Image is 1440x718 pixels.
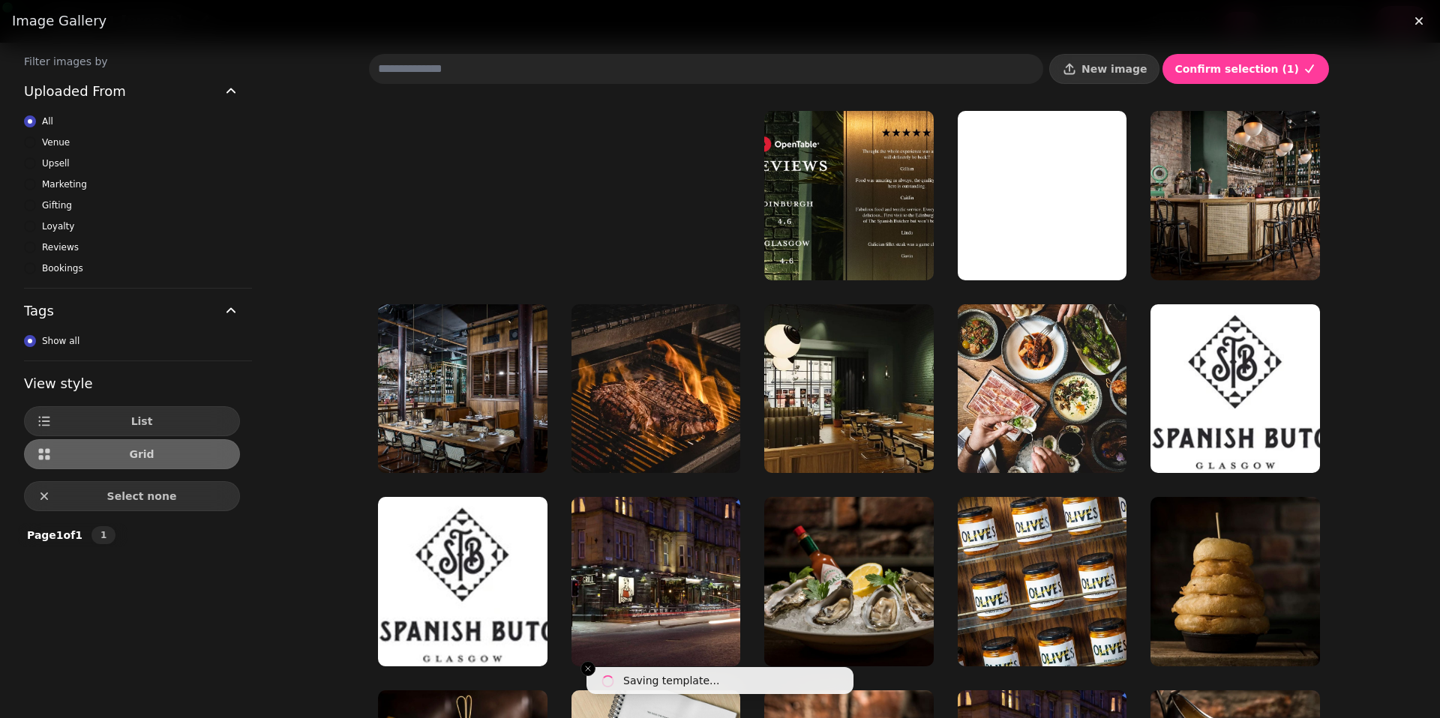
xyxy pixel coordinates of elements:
[1081,64,1147,74] span: New image
[958,111,1127,280] img: TSB+Logo.png
[378,304,547,474] img: imgi_26__O8A1383.jpg
[12,54,252,69] label: Filter images by
[21,528,88,543] p: Page 1 of 1
[42,334,79,349] span: Show all
[24,289,240,334] button: Tags
[24,373,240,394] h3: View style
[24,481,240,511] button: Select none
[1150,304,1320,474] img: imgi_53_SBG+Logo+strapline+Glasgow.jpg
[42,135,70,150] span: Venue
[42,219,74,234] span: Loyalty
[571,304,741,474] img: imgi_5_2C0A3766.jpg
[42,156,70,171] span: Upsell
[56,416,227,426] span: List
[56,449,227,459] span: Grid
[24,334,240,360] div: Tags
[571,497,741,666] img: imgi_54_Outside+[1600x1200].jpg
[1150,111,1320,280] img: imgi_27__O8A1441.jpg
[97,531,109,540] span: 1
[24,406,240,436] button: List
[12,12,1428,30] h3: Image gallery
[958,304,1127,474] img: imgi_4_DSC09330.jpg
[42,198,72,213] span: Gifting
[42,177,87,192] span: Marketing
[1162,54,1329,84] button: Confirm selection (1)
[91,526,115,544] button: 1
[764,111,934,280] img: unnamed.jpg
[24,114,240,288] div: Uploaded From
[42,261,83,276] span: Bookings
[42,240,79,255] span: Reviews
[1150,497,1320,666] img: imgi_60_293A9534.jpg
[1174,64,1299,74] span: Confirm selection ( 1 )
[958,497,1127,666] img: imgi_61_image-asset.jpg
[91,526,115,544] nav: Pagination
[24,439,240,469] button: Grid
[764,497,934,666] img: imgi_55_293A8007.jpg
[56,491,227,501] span: Select none
[1049,54,1159,84] button: New image
[42,114,53,129] span: All
[378,497,547,666] img: imgi_52_SBG+Logo+strapline+Glasgow.jpg
[764,304,934,474] img: imgi_36_image-asset.jpg
[24,69,240,114] button: Uploaded From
